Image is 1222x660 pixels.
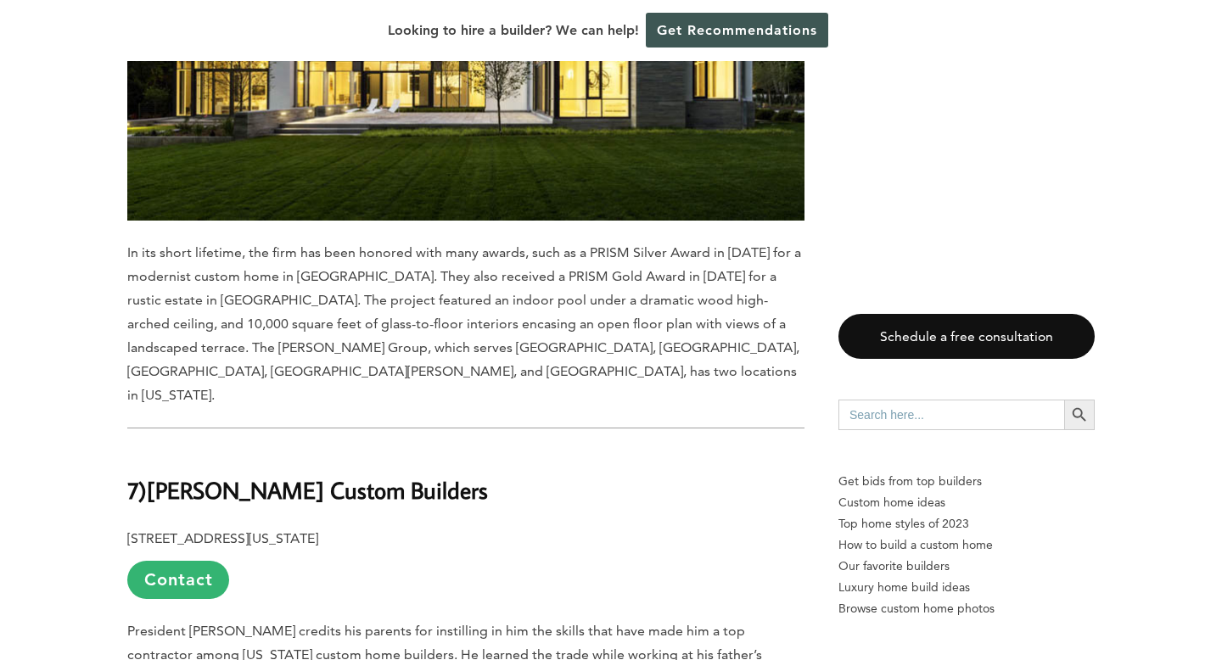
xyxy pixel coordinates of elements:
a: Schedule a free consultation [838,314,1095,359]
a: Contact [127,561,229,599]
iframe: Drift Widget Chat Controller [896,538,1202,640]
input: Search here... [838,400,1064,430]
svg: Search [1070,406,1089,424]
a: Our favorite builders [838,556,1095,577]
a: Get Recommendations [646,13,828,48]
b: 7) [127,475,147,505]
p: [STREET_ADDRESS][US_STATE] [127,527,804,599]
span: In its short lifetime, the firm has been honored with many awards, such as a PRISM Silver Award i... [127,244,801,403]
b: [PERSON_NAME] Custom Builders [147,475,488,505]
p: Get bids from top builders [838,471,1095,492]
a: Top home styles of 2023 [838,513,1095,534]
a: Custom home ideas [838,492,1095,513]
a: Browse custom home photos [838,598,1095,619]
a: Luxury home build ideas [838,577,1095,598]
a: How to build a custom home [838,534,1095,556]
